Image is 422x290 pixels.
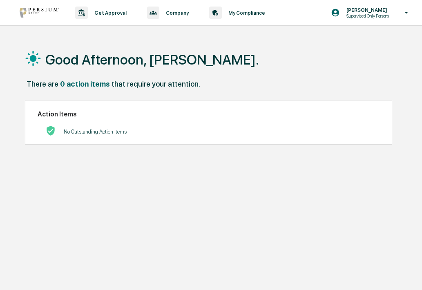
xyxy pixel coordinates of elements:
img: No Actions logo [46,126,56,136]
h2: Action Items [38,110,380,118]
div: 0 action items [60,80,110,88]
div: There are [27,80,58,88]
p: My Compliance [222,10,269,16]
p: [PERSON_NAME] [340,7,393,13]
div: that require your attention. [112,80,200,88]
p: No Outstanding Action Items [64,129,127,135]
h1: Good Afternoon, [PERSON_NAME]. [45,51,259,68]
img: logo [20,8,59,18]
p: Get Approval [88,10,131,16]
p: Supervised Only Persons [340,13,393,19]
p: Company [159,10,193,16]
